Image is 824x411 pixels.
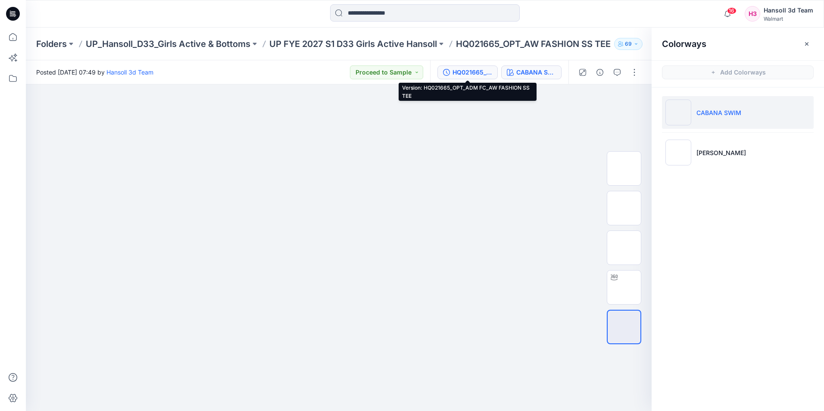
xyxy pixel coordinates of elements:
[501,65,562,79] button: CABANA SWIM
[764,16,813,22] div: Walmart
[593,65,607,79] button: Details
[106,68,153,76] a: Hansoll 3d Team
[665,100,691,125] img: CABANA SWIM
[696,148,746,157] p: [PERSON_NAME]
[453,68,492,77] div: HQ021665_OPT_ADM FC_AW FASHION SS TEE
[665,140,691,165] img: Vivid White
[269,38,437,50] a: UP FYE 2027 S1 D33 Girls Active Hansoll
[36,38,67,50] a: Folders
[745,6,760,22] div: H3
[614,38,643,50] button: 69
[86,38,250,50] a: UP_Hansoll_D33_Girls Active & Bottoms
[662,39,706,49] h2: Colorways
[516,68,556,77] div: CABANA SWIM
[36,68,153,77] span: Posted [DATE] 07:49 by
[727,7,737,14] span: 16
[764,5,813,16] div: Hansoll 3d Team
[456,38,611,50] p: HQ021665_OPT_AW FASHION SS TEE
[625,39,632,49] p: 69
[437,65,498,79] button: HQ021665_OPT_ADM FC_AW FASHION SS TEE
[696,108,741,117] p: CABANA SWIM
